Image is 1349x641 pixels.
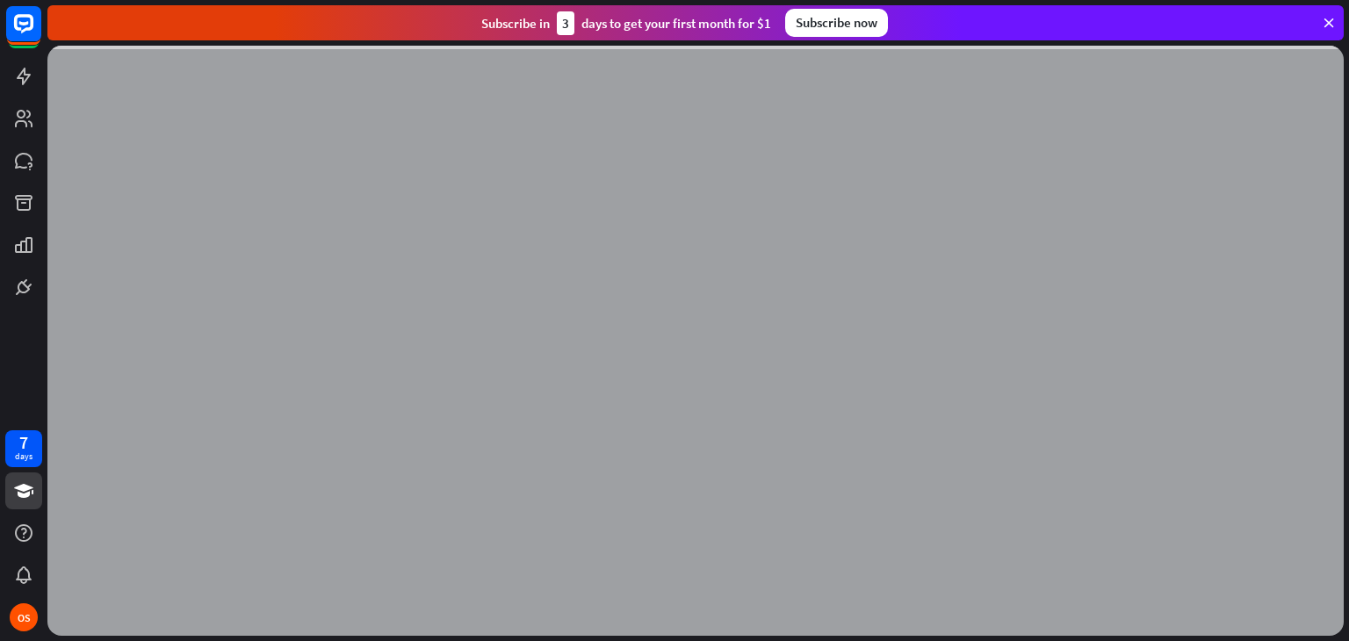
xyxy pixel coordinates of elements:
div: 7 [19,435,28,450]
div: OS [10,603,38,631]
div: days [15,450,32,463]
div: 3 [557,11,574,35]
div: Subscribe in days to get your first month for $1 [481,11,771,35]
div: Subscribe now [785,9,888,37]
a: 7 days [5,430,42,467]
